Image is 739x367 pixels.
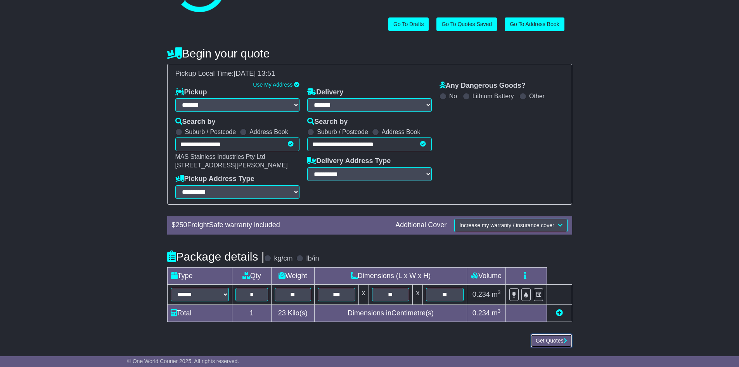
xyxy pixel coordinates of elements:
[531,334,572,348] button: Get Quotes
[167,47,572,60] h4: Begin your quote
[232,304,271,322] td: 1
[556,309,563,317] a: Add new item
[249,128,288,136] label: Address Book
[167,250,265,263] h4: Package details |
[278,309,286,317] span: 23
[440,82,526,90] label: Any Dangerous Goods?
[271,267,314,284] td: Weight
[498,289,501,295] sup: 3
[317,128,368,136] label: Suburb / Postcode
[307,157,391,165] label: Delivery Address Type
[472,290,490,298] span: 0.234
[171,70,568,78] div: Pickup Local Time:
[314,304,467,322] td: Dimensions in Centimetre(s)
[472,92,514,100] label: Lithium Battery
[449,92,457,100] label: No
[413,284,423,304] td: x
[307,118,348,126] label: Search by
[505,17,564,31] a: Go To Address Book
[391,221,450,230] div: Additional Cover
[168,221,392,230] div: $ FreightSafe warranty included
[492,290,501,298] span: m
[232,267,271,284] td: Qty
[176,221,187,229] span: 250
[253,82,292,88] a: Use My Address
[185,128,236,136] label: Suburb / Postcode
[274,254,292,263] label: kg/cm
[467,267,506,284] td: Volume
[175,118,216,126] label: Search by
[234,70,275,77] span: [DATE] 13:51
[436,17,497,31] a: Go To Quotes Saved
[472,309,490,317] span: 0.234
[459,222,554,228] span: Increase my warranty / insurance cover
[175,175,254,183] label: Pickup Address Type
[314,267,467,284] td: Dimensions (L x W x H)
[358,284,369,304] td: x
[127,358,239,364] span: © One World Courier 2025. All rights reserved.
[307,88,343,97] label: Delivery
[167,304,232,322] td: Total
[454,219,567,232] button: Increase my warranty / insurance cover
[382,128,421,136] label: Address Book
[271,304,314,322] td: Kilo(s)
[306,254,319,263] label: lb/in
[175,88,207,97] label: Pickup
[175,153,265,160] span: MAS Stainless Industries Pty Ltd
[388,17,429,31] a: Go To Drafts
[175,162,288,169] span: [STREET_ADDRESS][PERSON_NAME]
[529,92,545,100] label: Other
[167,267,232,284] td: Type
[498,308,501,314] sup: 3
[492,309,501,317] span: m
